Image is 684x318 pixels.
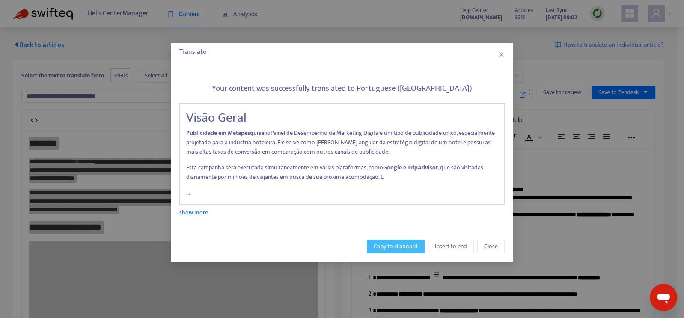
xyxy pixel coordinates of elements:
button: Close [497,50,506,59]
button: Close [477,240,505,253]
p: Esta campanha será executada simultaneamente em várias plataformas, como , que são visitadas diar... [186,163,498,182]
button: Copy to clipboard [367,240,425,253]
span: Copy to clipboard [374,242,418,251]
div: ... [179,103,505,205]
div: Translate [179,47,505,57]
span: close [498,51,505,58]
span: Insert to end [435,242,467,251]
span: Close [484,242,498,251]
iframe: Button to launch messaging window [650,284,677,311]
h5: Your content was successfully translated to Portuguese ([GEOGRAPHIC_DATA]) [179,84,505,94]
strong: Publicidade em Metapesquisa [186,128,264,138]
a: show more [179,208,208,217]
span: Visão Geral [186,107,247,128]
a: Painel de Desempenho de Marketing Digital [271,128,380,138]
p: no é um tipo de publicidade único, especialmente projetado para a indústria hoteleira. Ele serve ... [186,128,498,157]
strong: Google e TripAdvisor [383,163,438,172]
button: Insert to end [428,240,474,253]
